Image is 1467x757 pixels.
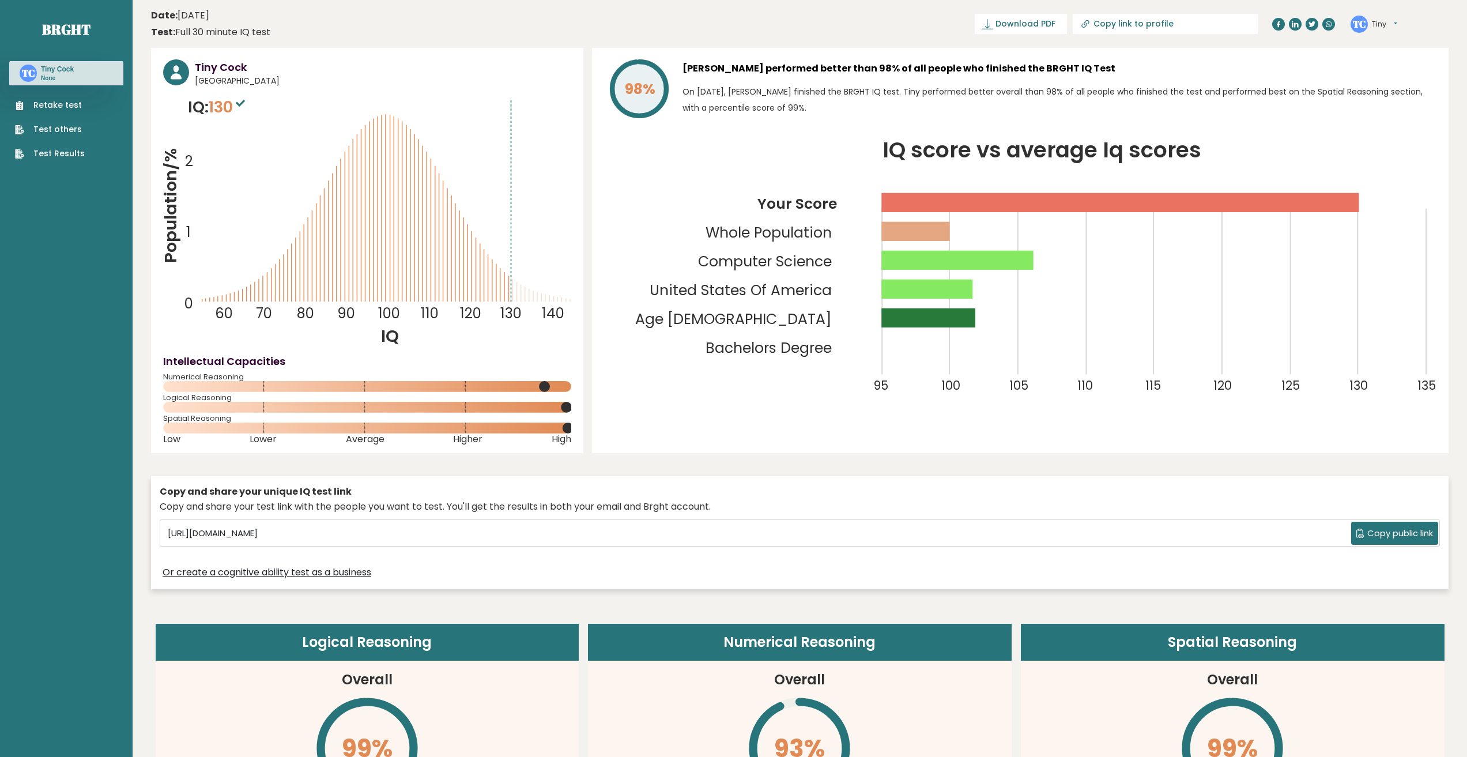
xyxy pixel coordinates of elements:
tspan: United States Of America [650,280,832,300]
p: IQ: [188,96,248,119]
h3: Overall [1207,669,1258,690]
h4: Intellectual Capacities [163,353,571,369]
a: Test others [15,123,85,135]
tspan: 135 [1417,377,1436,394]
tspan: 120 [461,304,482,323]
h3: Tiny Cock [41,65,74,74]
span: Lower [250,437,277,442]
tspan: IQ [382,324,399,348]
span: Download PDF [995,18,1055,30]
tspan: 130 [1349,377,1368,394]
tspan: Population/% [159,148,182,263]
h3: Overall [774,669,825,690]
a: Download PDF [975,14,1067,34]
b: Date: [151,9,178,22]
span: 130 [209,96,248,118]
span: High [552,437,571,442]
tspan: 60 [215,304,233,323]
header: Logical Reasoning [156,624,579,661]
tspan: 110 [421,304,439,323]
h3: Overall [342,669,393,690]
button: Tiny [1372,18,1397,30]
tspan: Bachelors Degree [706,338,832,358]
tspan: 100 [378,304,400,323]
tspan: Age [DEMOGRAPHIC_DATA] [636,309,832,329]
header: Numerical Reasoning [588,624,1012,661]
tspan: Computer Science [699,251,832,272]
tspan: 100 [941,377,960,394]
tspan: 2 [185,152,193,171]
span: Higher [453,437,482,442]
text: TC [1353,17,1366,30]
header: Spatial Reasoning [1021,624,1445,661]
span: Logical Reasoning [163,396,571,400]
tspan: 98% [625,79,655,99]
b: Test: [151,25,175,39]
tspan: 125 [1281,377,1300,394]
text: TC [22,66,35,80]
div: Copy and share your unique IQ test link [160,485,1440,499]
tspan: 140 [542,304,564,323]
span: Average [346,437,384,442]
a: Retake test [15,99,85,111]
p: None [41,74,74,82]
tspan: 110 [1077,377,1093,394]
a: Brght [42,20,90,39]
time: [DATE] [151,9,209,22]
tspan: 115 [1145,377,1161,394]
div: Full 30 minute IQ test [151,25,270,39]
tspan: 95 [873,377,888,394]
tspan: Your Score [758,194,838,214]
tspan: IQ score vs average Iq scores [883,135,1202,165]
tspan: 80 [297,304,314,323]
span: Low [163,437,180,442]
p: On [DATE], [PERSON_NAME] finished the BRGHT IQ test. Tiny performed better overall than 98% of al... [682,84,1436,116]
a: Test Results [15,148,85,160]
span: Numerical Reasoning [163,375,571,379]
h3: Tiny Cock [195,59,571,75]
tspan: 0 [185,294,194,313]
a: Or create a cognitive ability test as a business [163,566,371,579]
div: Copy and share your test link with the people you want to test. You'll get the results in both yo... [160,500,1440,514]
tspan: 70 [256,304,272,323]
span: [GEOGRAPHIC_DATA] [195,75,571,87]
span: Copy public link [1367,527,1433,540]
tspan: 1 [186,223,191,242]
button: Copy public link [1351,522,1438,545]
tspan: Whole Population [706,223,832,243]
tspan: 105 [1009,377,1028,394]
tspan: 120 [1213,377,1232,394]
tspan: 90 [337,304,355,323]
span: Spatial Reasoning [163,416,571,421]
h3: [PERSON_NAME] performed better than 98% of all people who finished the BRGHT IQ Test [682,59,1436,78]
tspan: 130 [500,304,522,323]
